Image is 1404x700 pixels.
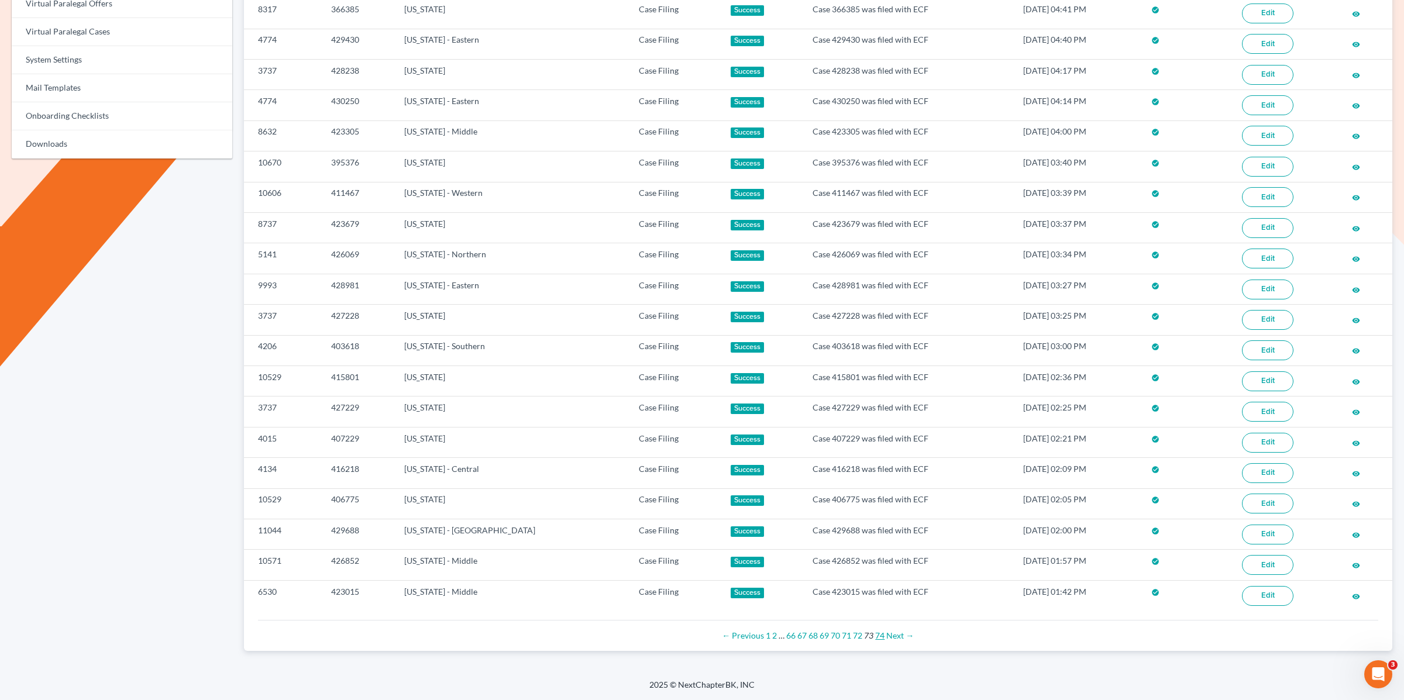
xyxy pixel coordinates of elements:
td: [US_STATE] - Middle [395,120,629,151]
div: 2025 © NextChapterBK, INC [369,679,1035,700]
a: visibility [1352,345,1360,355]
div: Success [731,281,765,292]
div: Success [731,67,765,77]
td: Case Filing [629,59,721,89]
a: visibility [1352,468,1360,478]
a: Edit [1242,4,1293,23]
td: 403618 [322,335,395,365]
td: 11044 [244,519,322,550]
td: [US_STATE] - Central [395,458,629,488]
td: Case 415801 was filed with ECF [803,366,1014,396]
td: 406775 [322,488,395,519]
i: visibility [1352,194,1360,202]
a: Edit [1242,126,1293,146]
td: Case 416218 was filed with ECF [803,458,1014,488]
a: Edit [1242,34,1293,54]
td: Case Filing [629,213,721,243]
td: Case 423305 was filed with ECF [803,120,1014,151]
i: visibility [1352,439,1360,447]
a: Downloads [12,130,232,158]
i: visibility [1352,132,1360,140]
td: 4015 [244,427,322,457]
td: [DATE] 01:42 PM [1014,580,1142,611]
iframe: Intercom live chat [1364,660,1392,688]
td: Case 423679 was filed with ECF [803,213,1014,243]
div: Success [731,189,765,199]
td: 6530 [244,580,322,611]
i: visibility [1352,592,1360,601]
td: 427228 [322,305,395,335]
td: 8737 [244,213,322,243]
td: Case Filing [629,488,721,519]
a: visibility [1352,406,1360,416]
i: check_circle [1151,282,1159,290]
a: Edit [1242,65,1293,85]
i: visibility [1352,316,1360,325]
td: Case Filing [629,182,721,212]
td: 411467 [322,182,395,212]
a: visibility [1352,529,1360,539]
td: 415801 [322,366,395,396]
i: check_circle [1151,465,1159,474]
td: [US_STATE] [395,305,629,335]
td: [DATE] 02:09 PM [1014,458,1142,488]
td: 10529 [244,366,322,396]
td: Case 426852 was filed with ECF [803,550,1014,580]
td: [DATE] 01:57 PM [1014,550,1142,580]
a: Page 71 [842,630,851,640]
a: Next page [886,630,914,640]
a: Edit [1242,249,1293,268]
td: Case Filing [629,151,721,182]
td: [DATE] 02:21 PM [1014,427,1142,457]
td: 10571 [244,550,322,580]
i: check_circle [1151,557,1159,565]
td: 5141 [244,243,322,274]
td: [US_STATE] - [GEOGRAPHIC_DATA] [395,519,629,550]
td: Case Filing [629,243,721,274]
i: check_circle [1151,527,1159,535]
i: check_circle [1151,36,1159,44]
td: Case 407229 was filed with ECF [803,427,1014,457]
td: Case Filing [629,305,721,335]
a: Edit [1242,340,1293,360]
a: Edit [1242,525,1293,544]
td: [DATE] 04:14 PM [1014,90,1142,120]
div: Success [731,465,765,475]
i: check_circle [1151,98,1159,106]
td: Case 406775 was filed with ECF [803,488,1014,519]
div: Success [731,435,765,445]
i: visibility [1352,10,1360,18]
span: … [779,630,784,640]
i: visibility [1352,286,1360,294]
td: [DATE] 02:25 PM [1014,396,1142,427]
a: visibility [1352,130,1360,140]
td: 10529 [244,488,322,519]
td: 430250 [322,90,395,120]
td: 10606 [244,182,322,212]
td: Case Filing [629,427,721,457]
td: 427229 [322,396,395,427]
div: Success [731,588,765,598]
a: Page 72 [853,630,862,640]
a: Edit [1242,494,1293,513]
i: check_circle [1151,67,1159,75]
div: Success [731,312,765,322]
a: visibility [1352,192,1360,202]
td: [DATE] 02:05 PM [1014,488,1142,519]
i: visibility [1352,500,1360,508]
a: Edit [1242,371,1293,391]
td: Case Filing [629,90,721,120]
a: Page 1 [766,630,770,640]
td: Case Filing [629,120,721,151]
td: 426852 [322,550,395,580]
td: 4774 [244,29,322,59]
div: Success [731,495,765,506]
td: 8632 [244,120,322,151]
td: [US_STATE] [395,59,629,89]
td: Case 426069 was filed with ECF [803,243,1014,274]
td: [DATE] 03:25 PM [1014,305,1142,335]
td: [US_STATE] - Middle [395,550,629,580]
a: visibility [1352,591,1360,601]
i: check_circle [1151,251,1159,259]
td: 3737 [244,59,322,89]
